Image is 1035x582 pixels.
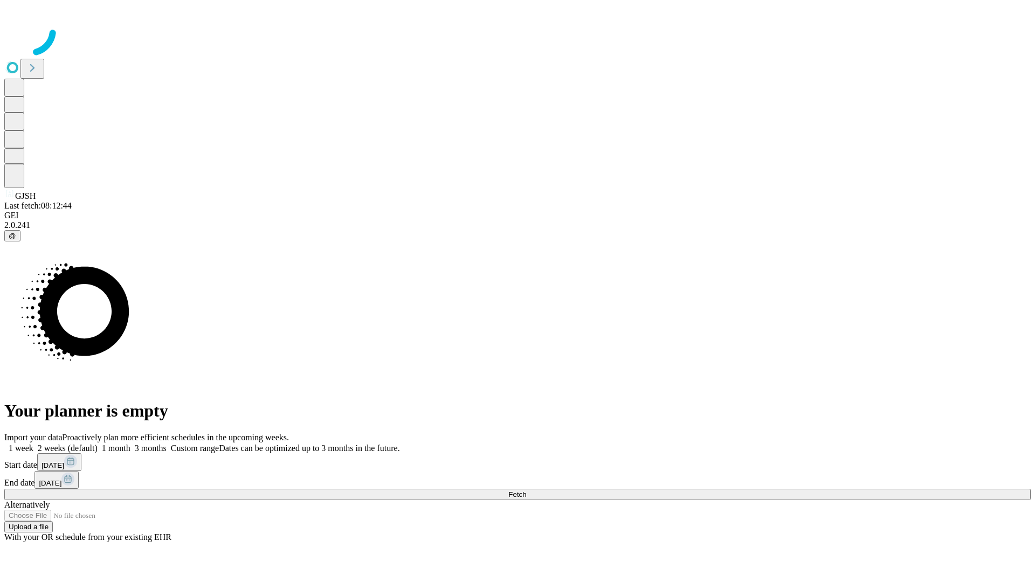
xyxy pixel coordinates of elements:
[38,444,98,453] span: 2 weeks (default)
[4,211,1031,220] div: GEI
[4,532,171,542] span: With your OR schedule from your existing EHR
[4,433,63,442] span: Import your data
[37,453,81,471] button: [DATE]
[63,433,289,442] span: Proactively plan more efficient schedules in the upcoming weeks.
[4,500,50,509] span: Alternatively
[102,444,130,453] span: 1 month
[34,471,79,489] button: [DATE]
[4,521,53,532] button: Upload a file
[219,444,399,453] span: Dates can be optimized up to 3 months in the future.
[4,453,1031,471] div: Start date
[9,444,33,453] span: 1 week
[4,489,1031,500] button: Fetch
[4,401,1031,421] h1: Your planner is empty
[4,201,72,210] span: Last fetch: 08:12:44
[171,444,219,453] span: Custom range
[42,461,64,469] span: [DATE]
[4,230,20,241] button: @
[15,191,36,200] span: GJSH
[508,490,526,498] span: Fetch
[135,444,167,453] span: 3 months
[39,479,61,487] span: [DATE]
[9,232,16,240] span: @
[4,220,1031,230] div: 2.0.241
[4,471,1031,489] div: End date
